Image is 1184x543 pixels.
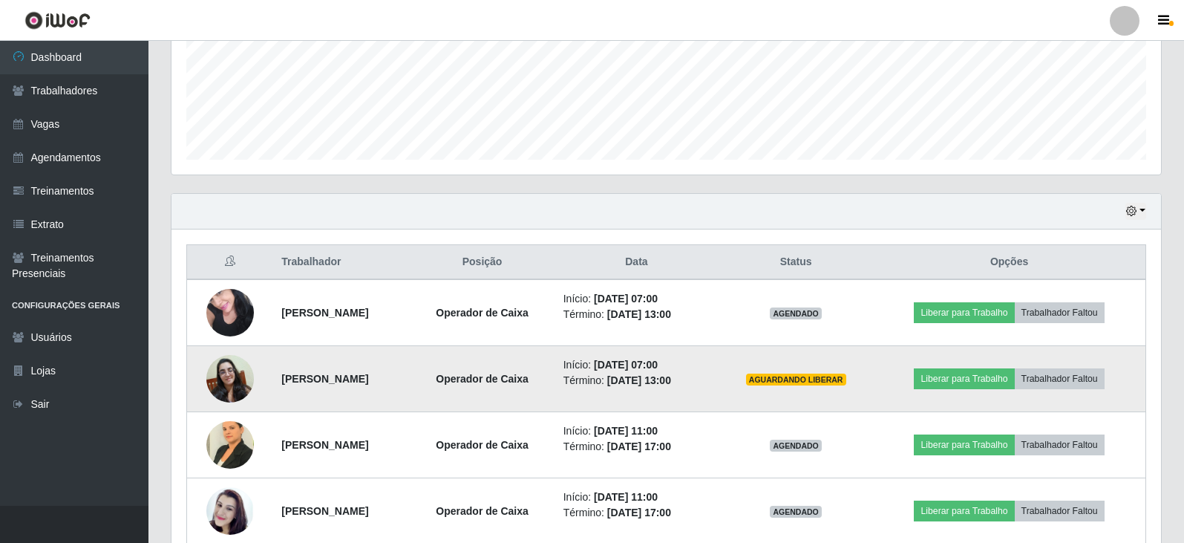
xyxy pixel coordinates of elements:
[594,293,658,305] time: [DATE] 07:00
[281,439,368,451] strong: [PERSON_NAME]
[563,505,710,521] li: Término:
[594,359,658,371] time: [DATE] 07:00
[746,374,846,386] span: AGUARDANDO LIBERAR
[914,435,1014,455] button: Liberar para Trabalho
[436,439,529,451] strong: Operador de Caixa
[563,490,710,505] li: Início:
[770,506,822,518] span: AGENDADO
[272,245,410,280] th: Trabalhador
[206,413,254,476] img: 1730387044768.jpeg
[914,501,1014,521] button: Liberar para Trabalho
[607,374,671,386] time: [DATE] 13:00
[1015,302,1105,323] button: Trabalhador Faltou
[281,307,368,319] strong: [PERSON_NAME]
[1015,435,1105,455] button: Trabalhador Faltou
[436,307,529,319] strong: Operador de Caixa
[563,291,710,307] li: Início:
[719,245,873,280] th: Status
[24,11,91,30] img: CoreUI Logo
[563,423,710,439] li: Início:
[1015,501,1105,521] button: Trabalhador Faltou
[410,245,554,280] th: Posição
[914,302,1014,323] button: Liberar para Trabalho
[563,357,710,373] li: Início:
[770,440,822,452] span: AGENDADO
[281,505,368,517] strong: [PERSON_NAME]
[770,308,822,319] span: AGENDADO
[563,439,710,455] li: Término:
[1015,368,1105,389] button: Trabalhador Faltou
[563,307,710,322] li: Término:
[607,507,671,518] time: [DATE] 17:00
[563,373,710,388] li: Término:
[436,505,529,517] strong: Operador de Caixa
[914,368,1014,389] button: Liberar para Trabalho
[607,440,671,452] time: [DATE] 17:00
[594,491,658,503] time: [DATE] 11:00
[281,373,368,385] strong: [PERSON_NAME]
[607,308,671,320] time: [DATE] 13:00
[594,425,658,437] time: [DATE] 11:00
[206,281,254,344] img: 1746197830896.jpeg
[873,245,1145,280] th: Opções
[555,245,719,280] th: Data
[206,355,254,403] img: 1754064940964.jpeg
[436,373,529,385] strong: Operador de Caixa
